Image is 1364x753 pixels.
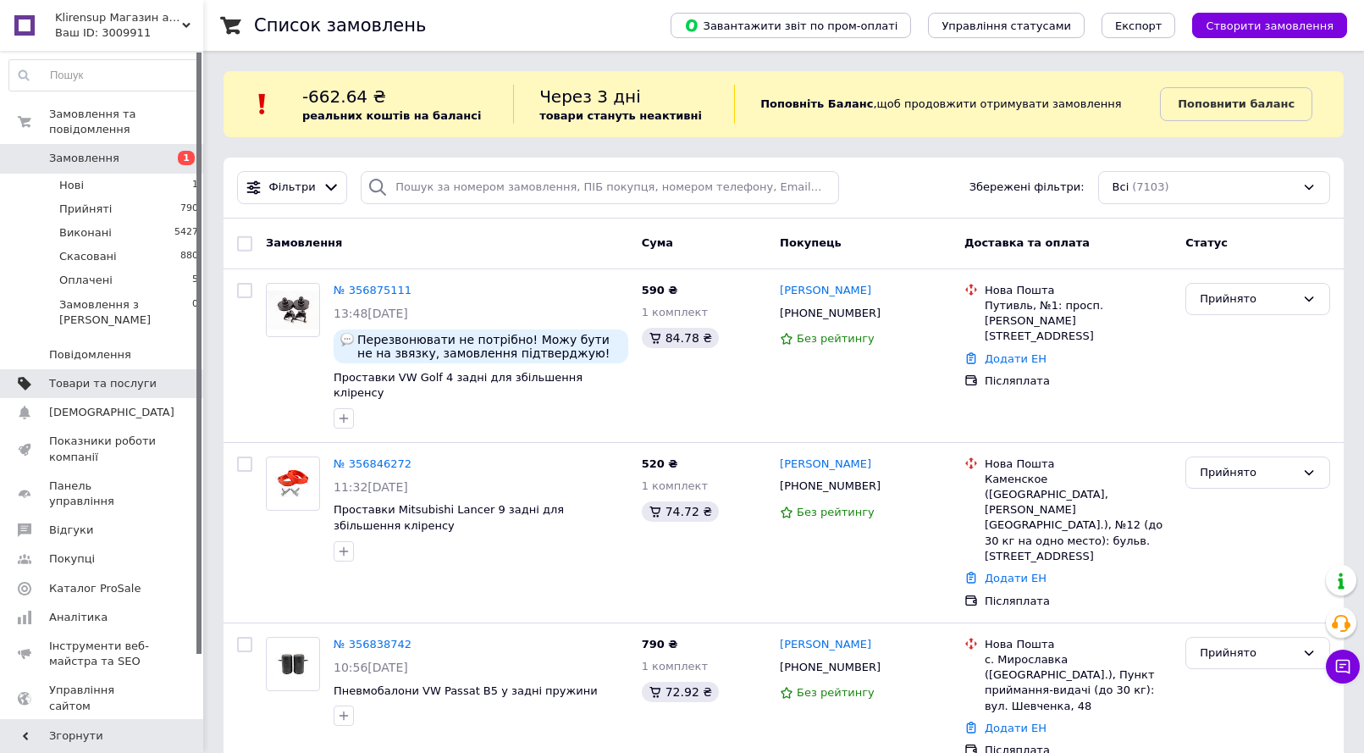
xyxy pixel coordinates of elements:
[266,283,320,337] a: Фото товару
[985,594,1172,609] div: Післяплата
[985,722,1046,734] a: Додати ЕН
[178,151,195,165] span: 1
[1178,97,1295,110] b: Поповнити баланс
[334,457,411,470] a: № 356846272
[250,91,275,117] img: :exclamation:
[361,171,839,204] input: Пошук за номером замовлення, ПІБ покупця, номером телефону, Email, номером накладної
[59,202,112,217] span: Прийняті
[642,284,678,296] span: 590 ₴
[49,107,203,137] span: Замовлення та повідомлення
[49,347,131,363] span: Повідомлення
[334,480,408,494] span: 11:32[DATE]
[985,652,1172,714] div: с. Мирославка ([GEOGRAPHIC_DATA].), Пункт приймання-видачі (до 30 кг): вул. Шевченка, 48
[642,660,708,673] span: 1 комплект
[642,328,719,348] div: 84.78 ₴
[780,283,871,299] a: [PERSON_NAME]
[780,479,881,492] span: [PHONE_NUMBER]
[780,307,881,319] span: [PHONE_NUMBER]
[334,638,411,651] a: № 356838742
[180,202,198,217] span: 790
[642,682,719,702] div: 72.92 ₴
[780,661,881,673] span: [PHONE_NUMBER]
[59,178,84,193] span: Нові
[49,523,93,538] span: Відгуки
[985,472,1172,564] div: Каменское ([GEOGRAPHIC_DATA], [PERSON_NAME][GEOGRAPHIC_DATA].), №12 (до 30 кг на одно место): бул...
[49,610,108,625] span: Аналітика
[55,25,203,41] div: Ваш ID: 3009911
[1113,180,1129,196] span: Всі
[985,572,1046,584] a: Додати ЕН
[1160,87,1312,121] a: Поповнити баланс
[642,638,678,651] span: 790 ₴
[642,501,719,522] div: 74.72 ₴
[334,684,598,697] a: Пневмобалони VW Passat B5 у задні пружини
[9,60,199,91] input: Пошук
[797,686,875,699] span: Без рейтингу
[1175,19,1347,31] a: Створити замовлення
[985,283,1172,298] div: Нова Пошта
[49,683,157,713] span: Управління сайтом
[192,273,198,288] span: 5
[49,434,157,464] span: Показники роботи компанії
[642,457,678,470] span: 520 ₴
[334,661,408,674] span: 10:56[DATE]
[969,180,1085,196] span: Збережені фільтри:
[1185,236,1228,249] span: Статус
[1200,645,1295,662] div: Прийнято
[49,151,119,166] span: Замовлення
[985,637,1172,652] div: Нова Пошта
[267,291,319,330] img: Фото товару
[55,10,182,25] span: Klirensup Магазин автотоварів
[1200,291,1295,308] div: Прийнято
[59,225,112,241] span: Виконані
[1115,19,1162,32] span: Експорт
[266,457,320,511] a: Фото товару
[267,645,319,684] img: Фото товару
[334,284,411,296] a: № 356875111
[928,13,1085,38] button: Управління статусами
[192,297,198,328] span: 0
[671,13,911,38] button: Завантажити звіт по пром-оплаті
[985,298,1172,345] div: Путивль, №1: просп. [PERSON_NAME][STREET_ADDRESS]
[59,249,117,264] span: Скасовані
[797,506,875,518] span: Без рейтингу
[780,637,871,653] a: [PERSON_NAME]
[192,178,198,193] span: 1
[1192,13,1347,38] button: Створити замовлення
[642,236,673,249] span: Cума
[985,457,1172,472] div: Нова Пошта
[964,236,1090,249] span: Доставка та оплата
[266,637,320,691] a: Фото товару
[302,86,386,107] span: -662.64 ₴
[780,236,842,249] span: Покупець
[174,225,198,241] span: 5427
[797,332,875,345] span: Без рейтингу
[357,333,621,360] span: Перезвонювати не потрібно! Можу бути не на звязку, замовлення підтверджую!
[340,333,354,346] img: :speech_balloon:
[1206,19,1334,32] span: Створити замовлення
[180,249,198,264] span: 880
[1102,13,1176,38] button: Експорт
[49,551,95,567] span: Покупці
[59,297,192,328] span: Замовлення з [PERSON_NAME]
[780,457,871,473] a: [PERSON_NAME]
[49,479,157,509] span: Панель управління
[334,307,408,320] span: 13:48[DATE]
[267,463,319,503] img: Фото товару
[985,374,1172,389] div: Післяплата
[1132,180,1168,193] span: (7103)
[334,503,564,532] span: Проставки Mitsubishi Lancer 9 задні для збільшення кліренсу
[942,19,1071,32] span: Управління статусами
[985,352,1046,365] a: Додати ЕН
[266,236,342,249] span: Замовлення
[1326,650,1360,684] button: Чат з покупцем
[684,18,897,33] span: Завантажити звіт по пром-оплаті
[269,180,316,196] span: Фільтри
[539,109,702,122] b: товари стануть неактивні
[734,85,1160,124] div: , щоб продовжити отримувати замовлення
[760,97,873,110] b: Поповніть Баланс
[539,86,641,107] span: Через 3 дні
[49,639,157,669] span: Інструменти веб-майстра та SEO
[254,15,426,36] h1: Список замовлень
